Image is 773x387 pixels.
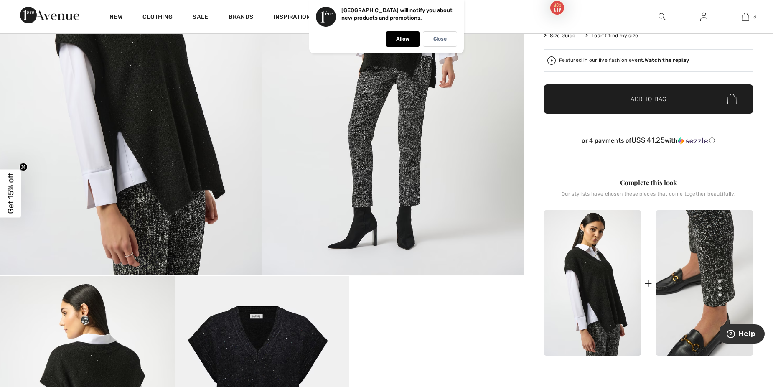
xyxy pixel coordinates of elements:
[547,56,556,65] img: Watch the replay
[544,136,753,145] div: or 4 payments of with
[6,173,15,214] span: Get 15% off
[341,7,453,21] p: [GEOGRAPHIC_DATA] will notify you about new products and promotions.
[585,32,638,39] div: I can't find my size
[544,32,575,39] span: Size Guide
[349,276,524,363] video: Your browser does not support the video tag.
[742,12,749,22] img: My Bag
[20,7,79,23] img: 1ère Avenue
[644,274,652,293] div: +
[700,12,707,22] img: My Info
[645,57,689,63] strong: Watch the replay
[109,13,122,22] a: New
[631,136,665,144] span: US$ 41.25
[631,95,666,104] span: Add to Bag
[753,13,756,20] span: 3
[559,58,689,63] div: Featured in our live fashion event.
[433,36,447,42] p: Close
[544,84,753,114] button: Add to Bag
[544,191,753,204] div: Our stylists have chosen these pieces that come together beautifully.
[544,178,753,188] div: Complete this look
[142,13,173,22] a: Clothing
[659,12,666,22] img: search the website
[193,13,208,22] a: Sale
[19,163,28,171] button: Close teaser
[694,12,714,22] a: Sign In
[273,13,310,22] span: Inspiration
[725,12,766,22] a: 3
[678,137,708,145] img: Sezzle
[396,36,409,42] p: Allow
[544,210,641,356] img: V-Neck Casual Pullover Style 253957
[727,94,737,104] img: Bag.svg
[544,136,753,148] div: or 4 payments ofUS$ 41.25withSezzle Click to learn more about Sezzle
[720,324,765,345] iframe: Opens a widget where you can find more information
[229,13,254,22] a: Brands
